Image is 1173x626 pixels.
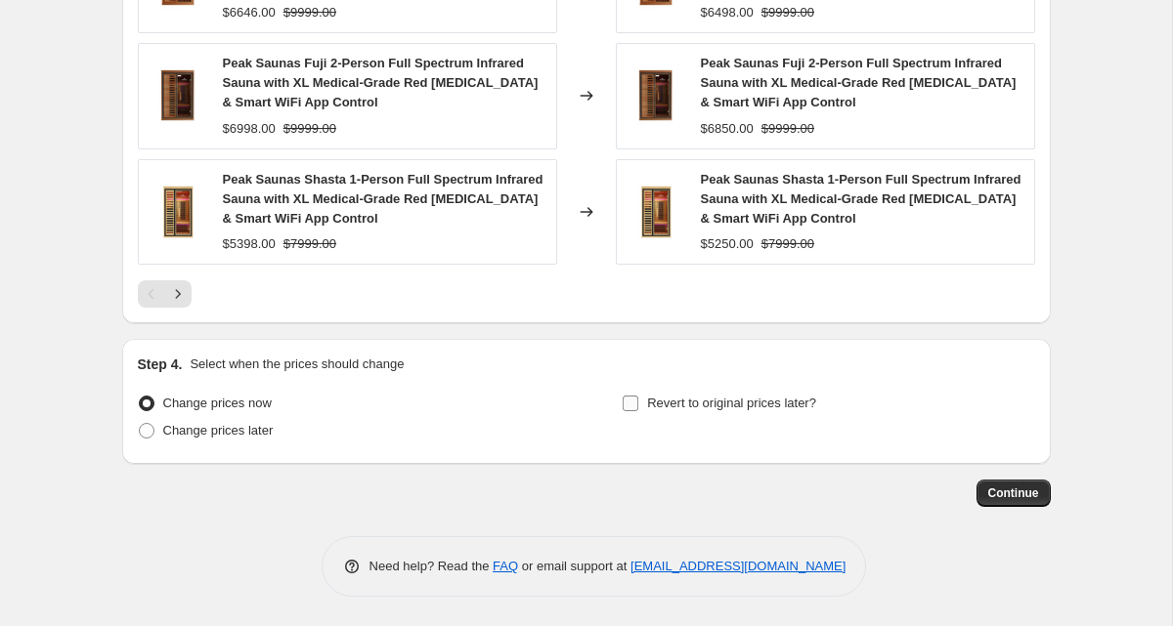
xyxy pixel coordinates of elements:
[369,559,494,573] span: Need help? Read the
[988,485,1039,501] span: Continue
[493,559,518,573] a: FAQ
[761,3,814,22] strike: $9999.00
[627,66,685,125] img: 530_1_-2_80x.jpg
[190,355,404,374] p: Select when the prices should change
[630,559,846,573] a: [EMAIL_ADDRESS][DOMAIN_NAME]
[149,66,207,125] img: 530_1_-2_80x.jpg
[223,56,539,109] span: Peak Saunas Fuji 2-Person Full Spectrum Infrared Sauna with XL Medical-Grade Red [MEDICAL_DATA] &...
[283,234,336,254] strike: $7999.00
[223,172,543,226] span: Peak Saunas Shasta 1-Person Full Spectrum Infrared Sauna with XL Medical-Grade Red [MEDICAL_DATA]...
[647,396,816,410] span: Revert to original prices later?
[163,396,272,410] span: Change prices now
[761,119,814,139] strike: $9999.00
[138,355,183,374] h2: Step 4.
[518,559,630,573] span: or email support at
[701,56,1017,109] span: Peak Saunas Fuji 2-Person Full Spectrum Infrared Sauna with XL Medical-Grade Red [MEDICAL_DATA] &...
[701,234,754,254] div: $5250.00
[977,480,1051,507] button: Continue
[283,119,336,139] strike: $9999.00
[163,423,274,438] span: Change prices later
[701,172,1021,226] span: Peak Saunas Shasta 1-Person Full Spectrum Infrared Sauna with XL Medical-Grade Red [MEDICAL_DATA]...
[223,119,276,139] div: $6998.00
[223,234,276,254] div: $5398.00
[761,234,814,254] strike: $7999.00
[627,183,685,241] img: 3_1_1_80x.png
[223,3,276,22] div: $6646.00
[149,183,207,241] img: 3_1_1_80x.png
[701,119,754,139] div: $6850.00
[138,280,192,308] nav: Pagination
[283,3,336,22] strike: $9999.00
[701,3,754,22] div: $6498.00
[164,280,192,308] button: Next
